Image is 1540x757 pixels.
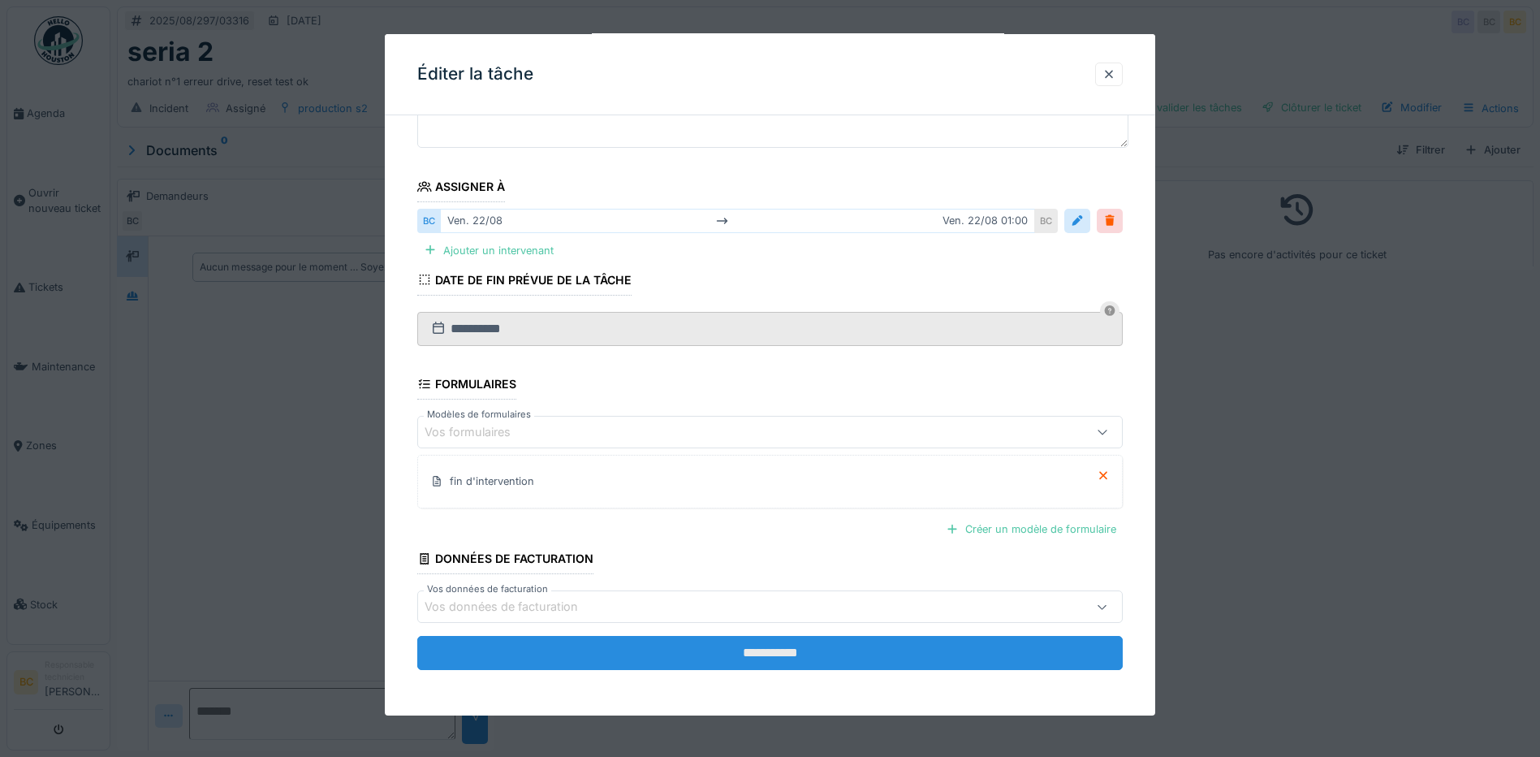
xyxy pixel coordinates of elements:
[424,408,534,422] label: Modèles de formulaires
[417,372,516,400] div: Formulaires
[1035,209,1058,232] div: BC
[417,240,560,262] div: Ajouter un intervenant
[939,518,1123,540] div: Créer un modèle de formulaire
[425,423,533,441] div: Vos formulaires
[417,209,440,232] div: BC
[417,268,632,296] div: Date de fin prévue de la tâche
[417,547,593,574] div: Données de facturation
[450,474,534,489] div: fin d'intervention
[440,209,1035,232] div: ven. 22/08 ven. 22/08 01:00
[424,582,551,596] label: Vos données de facturation
[417,64,533,84] h3: Éditer la tâche
[417,175,505,202] div: Assigner à
[425,598,601,616] div: Vos données de facturation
